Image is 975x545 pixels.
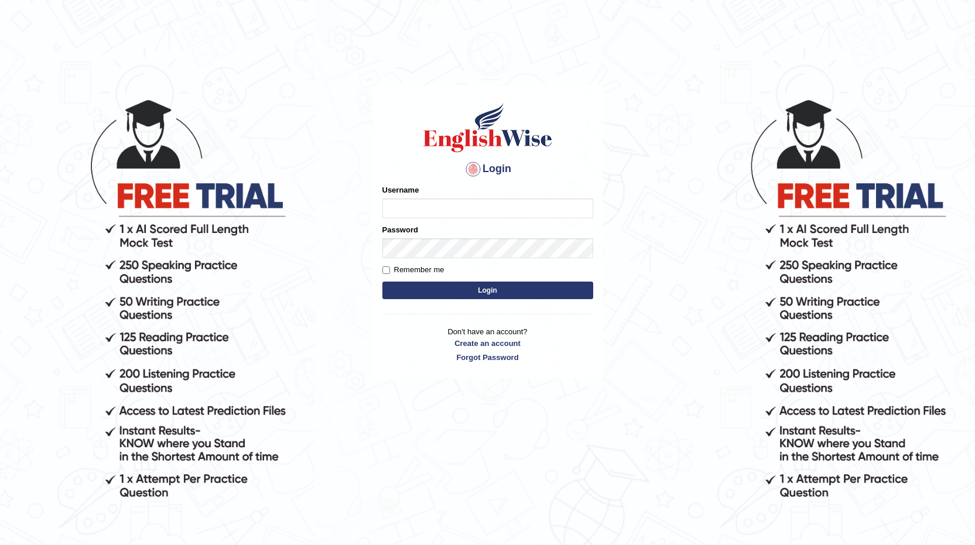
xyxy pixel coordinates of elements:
[382,266,390,274] input: Remember me
[382,352,593,363] a: Forgot Password
[382,224,418,235] label: Password
[382,282,593,299] button: Login
[382,160,593,179] h4: Login
[382,326,593,362] p: Don't have an account?
[382,184,419,196] label: Username
[382,264,444,276] label: Remember me
[421,101,555,154] img: Logo of English Wise sign in for intelligent practice with AI
[382,338,593,349] a: Create an account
